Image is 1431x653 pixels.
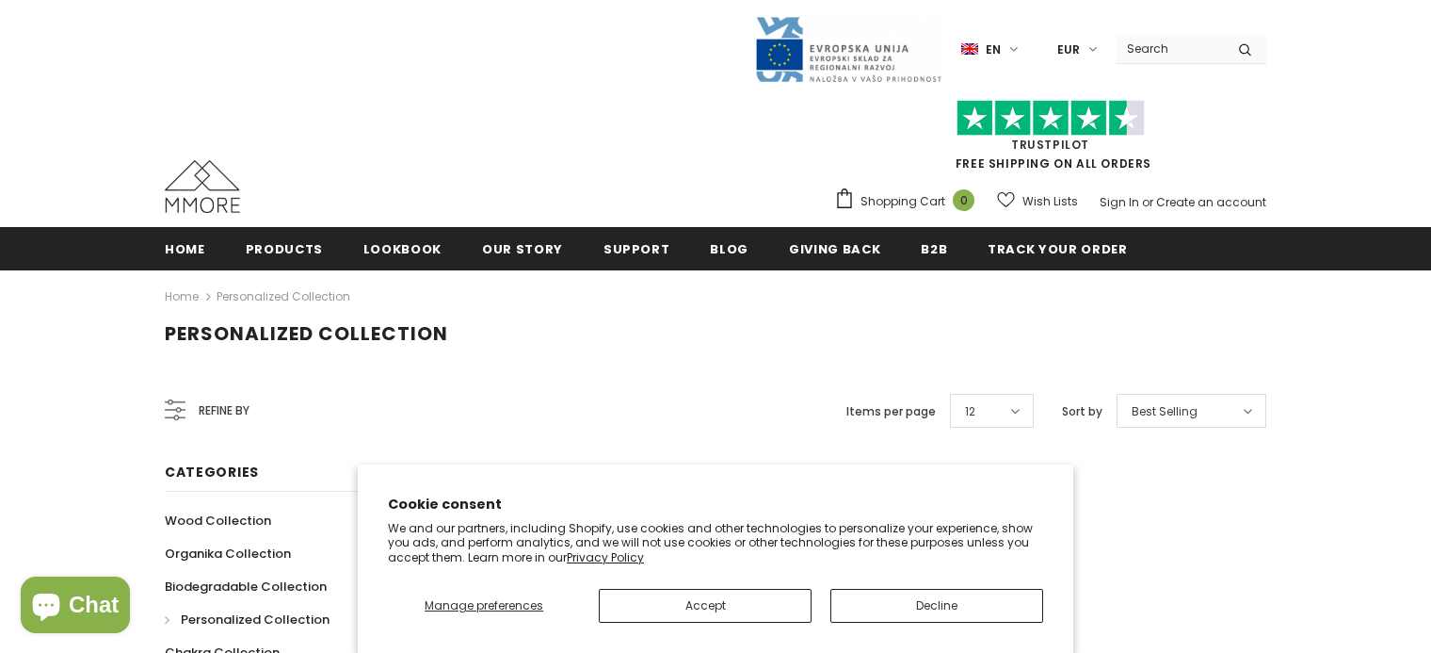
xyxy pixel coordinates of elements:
[165,227,205,269] a: Home
[246,240,323,258] span: Products
[567,549,644,565] a: Privacy Policy
[997,185,1078,218] a: Wish Lists
[1132,402,1198,421] span: Best Selling
[165,545,291,563] span: Organika Collection
[1062,402,1102,421] label: Sort by
[165,578,327,596] span: Biodegradable Collection
[165,537,291,570] a: Organika Collection
[1011,137,1089,153] a: Trustpilot
[988,240,1127,258] span: Track your order
[165,286,199,308] a: Home
[860,192,945,211] span: Shopping Cart
[834,108,1266,171] span: FREE SHIPPING ON ALL ORDERS
[1057,41,1080,59] span: EUR
[165,512,271,530] span: Wood Collection
[165,603,330,636] a: Personalized Collection
[165,504,271,537] a: Wood Collection
[988,227,1127,269] a: Track your order
[603,227,670,269] a: support
[246,227,323,269] a: Products
[217,288,350,304] a: Personalized Collection
[165,570,327,603] a: Biodegradable Collection
[961,41,978,57] img: i-lang-1.png
[165,463,259,482] span: Categories
[1116,35,1224,62] input: Search Site
[921,227,947,269] a: B2B
[1156,194,1266,210] a: Create an account
[603,240,670,258] span: support
[165,240,205,258] span: Home
[199,400,249,421] span: Refine by
[1022,192,1078,211] span: Wish Lists
[599,589,812,623] button: Accept
[957,100,1145,137] img: Trust Pilot Stars
[986,41,1001,59] span: en
[830,589,1043,623] button: Decline
[710,240,748,258] span: Blog
[425,597,543,613] span: Manage preferences
[789,227,880,269] a: Giving back
[388,521,1043,565] p: We and our partners, including Shopify, use cookies and other technologies to personalize your ex...
[1142,194,1153,210] span: or
[482,227,563,269] a: Our Story
[834,188,984,216] a: Shopping Cart 0
[953,189,974,211] span: 0
[181,611,330,629] span: Personalized Collection
[363,240,442,258] span: Lookbook
[789,240,880,258] span: Giving back
[165,160,240,213] img: MMORE Cases
[710,227,748,269] a: Blog
[388,495,1043,514] h2: Cookie consent
[15,577,136,638] inbox-online-store-chat: Shopify online store chat
[754,15,942,84] img: Javni Razpis
[363,227,442,269] a: Lookbook
[921,240,947,258] span: B2B
[388,589,580,623] button: Manage preferences
[754,41,942,57] a: Javni Razpis
[965,402,975,421] span: 12
[482,240,563,258] span: Our Story
[846,402,936,421] label: Items per page
[1100,194,1139,210] a: Sign In
[165,320,448,347] span: Personalized Collection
